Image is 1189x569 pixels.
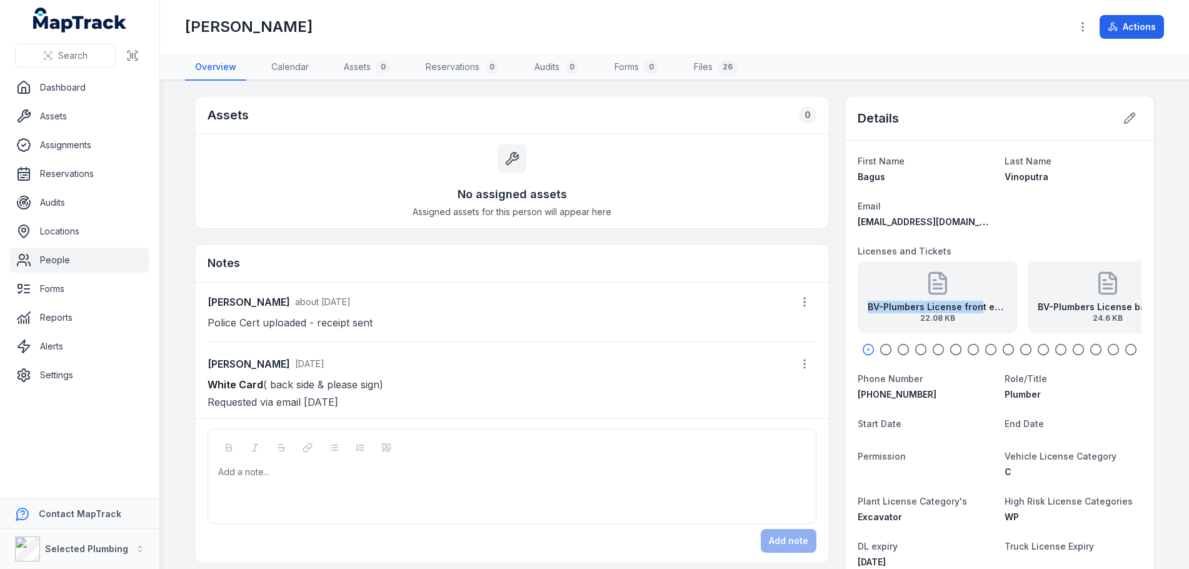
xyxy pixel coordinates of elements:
span: [EMAIL_ADDRESS][DOMAIN_NAME] [858,216,1008,227]
span: [PHONE_NUMBER] [858,389,936,400]
span: WP [1005,511,1019,522]
div: 0 [564,59,579,74]
span: Last Name [1005,156,1051,166]
span: Assigned assets for this person will appear here [413,206,611,218]
span: Vinoputra [1005,171,1048,182]
span: Plant License Category's [858,496,967,506]
strong: BV-Plumbers License back exp [DATE] [1038,301,1178,313]
span: DL expiry [858,541,898,551]
span: High Risk License Categories [1005,496,1133,506]
a: Assets [10,104,149,129]
span: Licenses and Tickets [858,246,951,256]
a: Reservations0 [416,54,509,81]
a: Locations [10,219,149,244]
a: Forms [10,276,149,301]
span: Phone Number [858,373,923,384]
a: People [10,248,149,273]
a: Overview [185,54,246,81]
h2: Details [858,109,899,127]
span: about [DATE] [295,296,351,307]
a: Forms0 [605,54,669,81]
span: First Name [858,156,905,166]
span: 22.08 KB [868,313,1008,323]
h3: No assigned assets [458,186,567,203]
h3: Notes [208,254,240,272]
span: Start Date [858,418,901,429]
div: 26 [718,59,738,74]
a: Audits0 [524,54,589,81]
span: Permission [858,451,906,461]
span: [DATE] [295,358,324,369]
span: [DATE] [858,556,886,567]
span: Email [858,201,881,211]
a: MapTrack [33,8,127,33]
div: 0 [376,59,391,74]
span: 24.6 KB [1038,313,1178,323]
a: Settings [10,363,149,388]
div: 0 [799,106,816,124]
span: Search [58,49,88,62]
time: 7/14/2025, 7:27:29 AM [295,296,351,307]
span: Truck License Expiry [1005,541,1094,551]
a: Dashboard [10,75,149,100]
strong: Selected Plumbing [45,543,128,554]
time: 8/20/2025, 10:19:02 AM [295,358,324,369]
span: Excavator [858,511,902,522]
span: Role/Title [1005,373,1047,384]
strong: White Card [208,378,263,391]
strong: [PERSON_NAME] [208,295,290,310]
span: Plumber [1005,389,1041,400]
p: Police Cert uploaded - receipt sent [208,314,816,331]
span: Bagus [858,171,885,182]
span: Vehicle License Category [1005,451,1116,461]
h1: [PERSON_NAME] [185,17,313,37]
strong: Contact MapTrack [39,508,121,519]
a: Assignments [10,133,149,158]
button: Actions [1100,15,1164,39]
p: ( back side & please sign) Requested via email [DATE] [208,376,816,411]
div: 0 [644,59,659,74]
a: Calendar [261,54,319,81]
a: Alerts [10,334,149,359]
a: Assets0 [334,54,401,81]
h2: Assets [208,106,249,124]
span: C [1005,466,1011,477]
strong: BV-Plumbers License front exp [DATE] [868,301,1008,313]
a: Reports [10,305,149,330]
a: Audits [10,190,149,215]
span: End Date [1005,418,1044,429]
div: 0 [484,59,499,74]
button: Search [15,44,116,68]
time: 7/1/2029, 12:00:00 AM [858,556,886,567]
strong: [PERSON_NAME] [208,356,290,371]
a: Files26 [684,54,748,81]
a: Reservations [10,161,149,186]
